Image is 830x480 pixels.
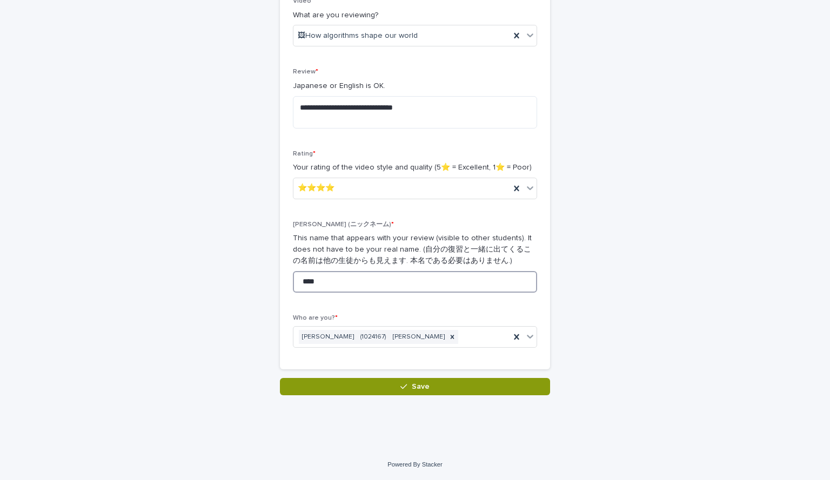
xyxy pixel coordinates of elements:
[293,80,537,92] p: Japanese or English is OK.
[293,221,394,228] span: [PERSON_NAME] (ニックネーム)
[293,315,338,321] span: Who are you?
[298,30,418,42] span: 🖼How algorithms shape our world
[293,10,537,21] p: What are you reviewing?
[387,461,442,468] a: Powered By Stacker
[293,233,537,266] p: This name that appears with your review (visible to other students). It does not have to be your ...
[412,383,430,390] span: Save
[293,162,537,173] p: Your rating of the video style and quality (5⭐️ = Excellent, 1⭐️ = Poor)
[298,182,334,194] span: ⭐️⭐️⭐️⭐️
[280,378,550,395] button: Save
[293,151,316,157] span: Rating
[299,330,446,344] div: [PERSON_NAME] (1024167) [PERSON_NAME]
[293,69,318,75] span: Review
